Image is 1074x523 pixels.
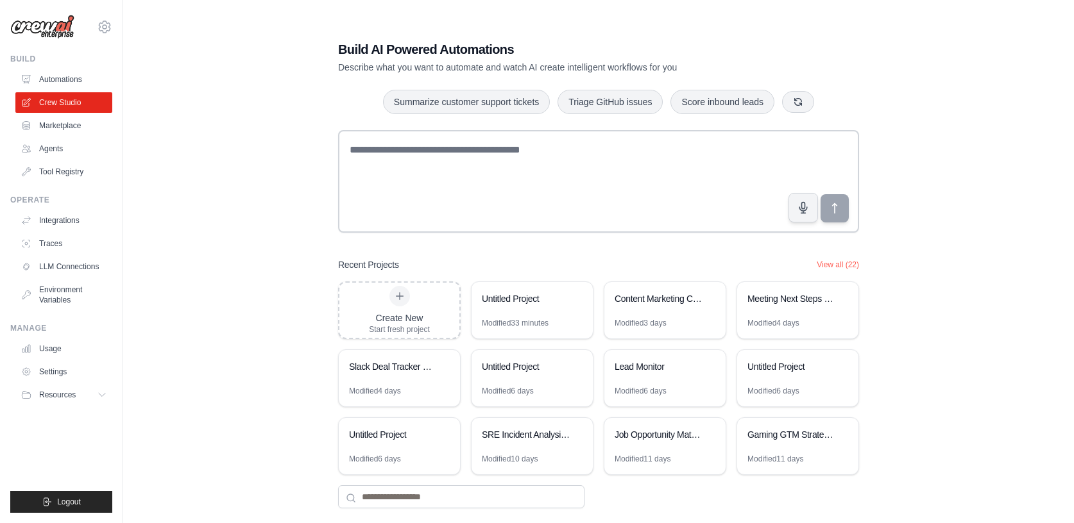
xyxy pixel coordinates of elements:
[15,138,112,159] a: Agents
[615,386,667,396] div: Modified 6 days
[747,318,799,328] div: Modified 4 days
[670,90,774,114] button: Score inbound leads
[10,323,112,333] div: Manage
[349,428,437,441] div: Untitled Project
[15,256,112,277] a: LLM Connections
[482,386,534,396] div: Modified 6 days
[369,324,430,335] div: Start fresh project
[349,360,437,373] div: Slack Deal Tracker & Email Reporter
[10,195,112,205] div: Operate
[15,115,112,136] a: Marketplace
[15,338,112,359] a: Usage
[747,454,803,464] div: Modified 11 days
[482,318,549,328] div: Modified 33 minutes
[817,260,859,270] button: View all (22)
[615,454,670,464] div: Modified 11 days
[57,497,81,507] span: Logout
[615,428,703,441] div: Job Opportunity Matching System
[15,162,112,182] a: Tool Registry
[10,15,74,39] img: Logo
[482,292,570,305] div: Untitled Project
[15,361,112,382] a: Settings
[369,311,430,324] div: Create New
[482,360,570,373] div: Untitled Project
[338,61,769,74] p: Describe what you want to automate and watch AI create intelligent workflows for you
[482,428,570,441] div: SRE Incident Analysis Assistant
[747,360,835,373] div: Untitled Project
[15,210,112,231] a: Integrations
[482,454,538,464] div: Modified 10 days
[782,91,814,113] button: Get new suggestions
[615,360,703,373] div: Lead Monitor
[615,318,667,328] div: Modified 3 days
[10,54,112,64] div: Build
[747,386,799,396] div: Modified 6 days
[349,386,401,396] div: Modified 4 days
[747,428,835,441] div: Gaming GTM Strategy Automation
[15,92,112,113] a: Crew Studio
[15,385,112,405] button: Resources
[788,193,818,222] button: Click to speak your automation idea
[15,69,112,90] a: Automations
[383,90,550,114] button: Summarize customer support tickets
[747,292,835,305] div: Meeting Next Steps Summarizer
[558,90,663,114] button: Triage GitHub issues
[1010,461,1074,523] iframe: Chat Widget
[15,279,112,310] a: Environment Variables
[10,491,112,513] button: Logout
[338,258,399,271] h3: Recent Projects
[39,390,76,400] span: Resources
[349,454,401,464] div: Modified 6 days
[15,233,112,254] a: Traces
[338,40,769,58] h1: Build AI Powered Automations
[615,292,703,305] div: Content Marketing Competitive Intelligence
